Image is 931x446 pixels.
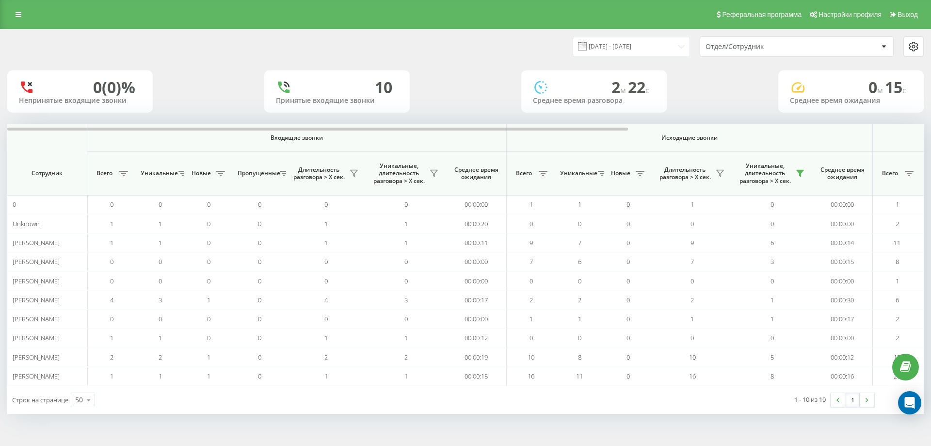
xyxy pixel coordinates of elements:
span: 0 [207,219,210,228]
span: Сотрудник [16,169,79,177]
span: 0 [404,314,408,323]
span: Всего [878,169,902,177]
span: 8 [896,257,899,266]
span: Всего [92,169,116,177]
span: 0 [578,333,581,342]
span: 2 [611,77,628,98]
span: Длительность разговора > Х сек. [291,166,347,181]
span: Пропущенные [238,169,277,177]
span: Среднее время ожидания [453,166,499,181]
span: [PERSON_NAME] [13,333,60,342]
span: Строк на странице [12,396,68,404]
td: 00:00:12 [812,348,873,367]
div: Среднее время ожидания [790,97,912,105]
td: 00:00:20 [446,214,507,233]
span: 1 [770,296,774,304]
span: Реферальная программа [722,11,802,18]
span: м [877,85,885,96]
span: 1 [404,372,408,380]
span: 0 [207,257,210,266]
span: 0 [258,219,261,228]
span: 10 [689,353,696,362]
span: 0 [626,277,630,285]
span: 1 [159,372,162,380]
span: 0 [626,333,630,342]
span: 0 [770,200,774,209]
span: 1 [207,353,210,362]
span: [PERSON_NAME] [13,314,60,323]
span: Уникальные, длительность разговора > Х сек. [737,162,793,185]
span: 1 [110,333,113,342]
span: 8 [770,372,774,380]
span: 7 [530,257,533,266]
td: 00:00:30 [812,291,873,310]
td: 00:00:00 [446,195,507,214]
div: 0 (0)% [93,78,135,97]
span: 0 [626,314,630,323]
span: 6 [578,257,581,266]
span: 0 [258,200,261,209]
span: 3 [770,257,774,266]
span: 2 [530,296,533,304]
td: 00:00:17 [446,291,507,310]
span: 1 [690,200,694,209]
span: Всего [512,169,536,177]
span: Входящие звонки [112,134,481,142]
div: 10 [375,78,392,97]
span: 11 [576,372,583,380]
span: 0 [626,200,630,209]
td: 00:00:19 [446,348,507,367]
div: Отдел/Сотрудник [706,43,821,51]
td: 00:00:00 [812,195,873,214]
span: 0 [626,372,630,380]
span: 6 [770,238,774,247]
span: Новые [189,169,213,177]
td: 00:00:17 [812,310,873,329]
span: Исходящие звонки [530,134,850,142]
span: 0 [690,219,694,228]
span: [PERSON_NAME] [13,353,60,362]
span: 0 [258,353,261,362]
a: 1 [845,393,860,407]
span: 0 [258,238,261,247]
span: 2 [690,296,694,304]
td: 00:00:00 [446,271,507,290]
span: Уникальные, длительность разговора > Х сек. [371,162,427,185]
span: 2 [324,353,328,362]
span: [PERSON_NAME] [13,372,60,380]
span: 12 [894,353,900,362]
span: 7 [578,238,581,247]
span: Настройки профиля [819,11,882,18]
span: 0 [159,200,162,209]
span: 0 [530,333,533,342]
span: 0 [404,277,408,285]
div: Среднее время разговора [533,97,655,105]
div: 1 - 10 из 10 [794,395,826,404]
span: 16 [689,372,696,380]
span: Уникальные [141,169,176,177]
span: 1 [324,372,328,380]
span: 0 [324,277,328,285]
span: 6 [896,296,899,304]
span: 0 [207,333,210,342]
span: 11 [894,238,900,247]
span: 1 [404,219,408,228]
span: 0 [626,296,630,304]
span: 16 [528,372,534,380]
span: c [902,85,906,96]
span: Новые [609,169,633,177]
span: 0 [770,219,774,228]
span: 0 [690,333,694,342]
span: 0 [626,353,630,362]
span: 0 [690,277,694,285]
span: 0 [404,257,408,266]
span: 0 [258,333,261,342]
span: 0 [258,257,261,266]
span: 0 [324,257,328,266]
span: 1 [324,238,328,247]
span: 1 [207,296,210,304]
span: Среднее время ожидания [819,166,865,181]
span: 0 [868,77,885,98]
span: 0 [626,219,630,228]
span: 1 [896,200,899,209]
